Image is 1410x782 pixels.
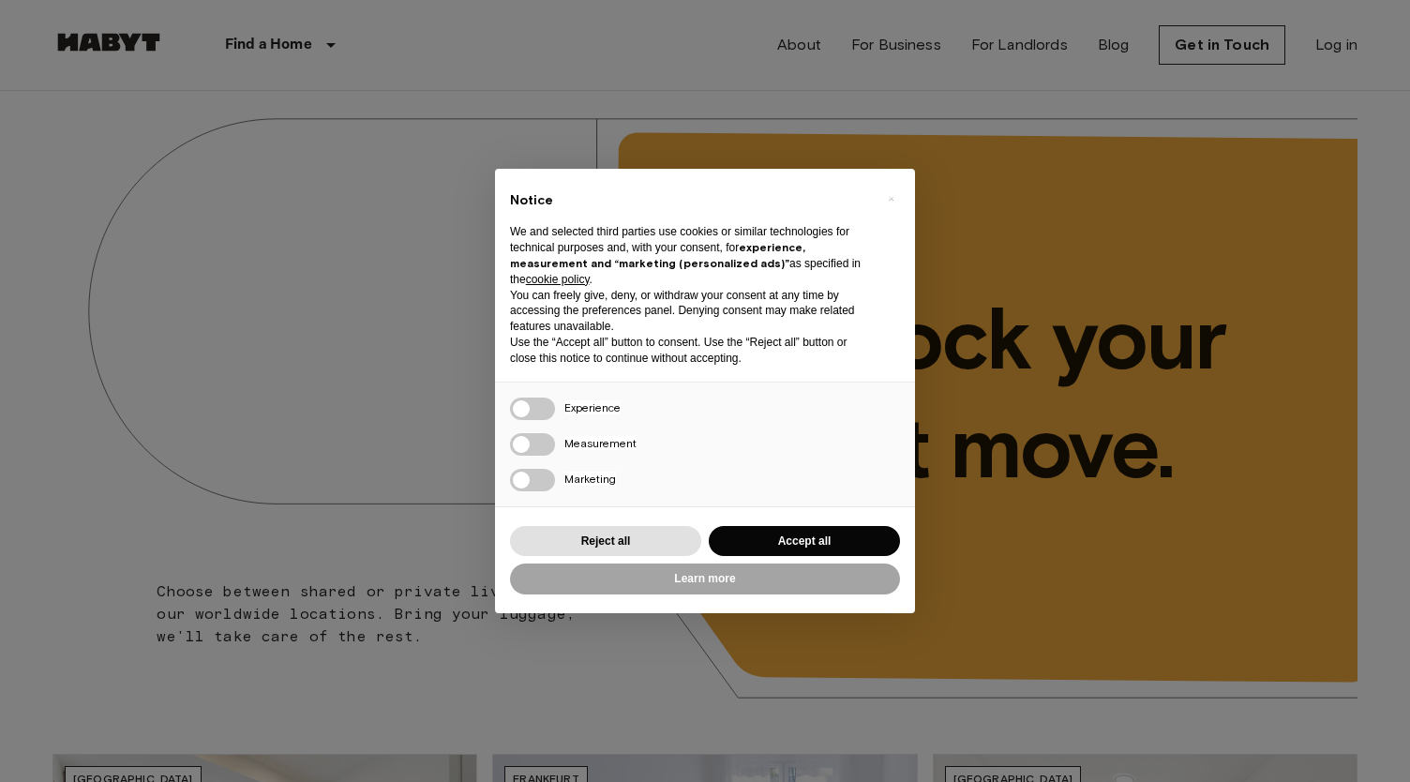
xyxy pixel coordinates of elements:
a: cookie policy [526,273,590,286]
button: Reject all [510,526,701,557]
span: Experience [564,400,621,414]
p: You can freely give, deny, or withdraw your consent at any time by accessing the preferences pane... [510,288,870,335]
p: We and selected third parties use cookies or similar technologies for technical purposes and, wit... [510,224,870,287]
span: × [888,188,894,210]
h2: Notice [510,191,870,210]
strong: experience, measurement and “marketing (personalized ads)” [510,240,805,270]
button: Accept all [709,526,900,557]
span: Measurement [564,436,637,450]
button: Close this notice [876,184,906,214]
p: Use the “Accept all” button to consent. Use the “Reject all” button or close this notice to conti... [510,335,870,367]
button: Learn more [510,564,900,594]
span: Marketing [564,472,616,486]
